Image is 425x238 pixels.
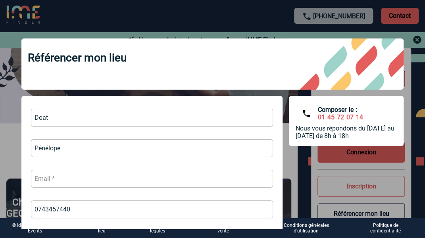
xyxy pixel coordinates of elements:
div: Référencer mon lieu [21,38,404,90]
div: Composer le : [317,106,363,121]
div: Nous vous répondons du [DATE] au [DATE] de 8h à 18h [295,125,397,140]
input: Nom * [31,109,273,127]
a: 01 45 72 07 14 [317,113,363,121]
input: Email * [31,170,273,188]
input: Téléphone * [31,200,273,218]
div: © Ideal Meetings and Events [6,223,63,234]
input: Prénom * [31,139,273,157]
img: phone_black.png [302,109,311,118]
